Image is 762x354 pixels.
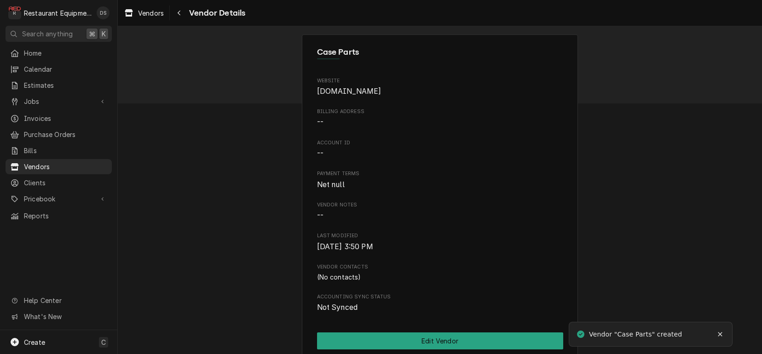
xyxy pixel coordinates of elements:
span: Website [317,77,563,85]
a: Bills [6,143,112,158]
span: Last Modified [317,241,563,252]
span: Create [24,338,45,346]
span: -- [317,211,323,220]
span: -- [317,149,323,158]
span: Invoices [24,114,107,123]
span: Website [317,86,563,97]
a: Home [6,46,112,61]
button: Search anything⌘K [6,26,112,42]
span: Reports [24,211,107,221]
span: Accounting Sync Status [317,302,563,313]
span: Calendar [24,64,107,74]
span: Payment Terms [317,179,563,190]
div: Accounting Sync Status [317,293,563,313]
span: ⌘ [89,29,95,39]
a: Vendors [121,6,167,21]
a: Vendors [6,159,112,174]
span: Bills [24,146,107,155]
div: Billing Address [317,108,563,128]
span: Account ID [317,148,563,159]
span: Vendor Notes [317,210,563,221]
div: DS [97,6,110,19]
div: Vendor Contacts List [317,272,563,282]
span: -- [317,118,323,126]
div: Detailed Information [317,77,563,313]
div: Website [317,77,563,97]
div: Restaurant Equipment Diagnostics's Avatar [8,6,21,19]
span: Vendors [138,8,164,18]
a: Go to Help Center [6,293,112,308]
div: Vendor Contacts [317,263,563,282]
span: Search anything [22,29,73,39]
span: Net null [317,180,345,189]
a: Go to Pricebook [6,191,112,206]
span: What's New [24,312,106,321]
span: Jobs [24,97,93,106]
div: R [8,6,21,19]
div: Client Information [317,46,563,66]
a: Estimates [6,78,112,93]
div: Payment Terms [317,170,563,190]
div: Button Group Row [317,332,563,349]
span: K [102,29,106,39]
span: Billing Address [317,117,563,128]
span: Last Modified [317,232,563,240]
a: [DOMAIN_NAME] [317,87,381,96]
a: Go to What's New [6,309,112,324]
span: Help Center [24,296,106,305]
a: Purchase Orders [6,127,112,142]
div: Derek Stewart's Avatar [97,6,110,19]
span: Clients [24,178,107,188]
span: Accounting Sync Status [317,293,563,301]
span: Account ID [317,139,563,147]
span: [DATE] 3:50 PM [317,242,373,251]
a: Calendar [6,62,112,77]
div: Vendor Notes [317,201,563,221]
span: Name [317,46,563,58]
a: Invoices [6,111,112,126]
span: Vendors [24,162,107,171]
a: Reports [6,208,112,223]
div: Account ID [317,139,563,159]
span: Payment Terms [317,170,563,177]
span: Vendor Notes [317,201,563,209]
a: Go to Jobs [6,94,112,109]
span: Billing Address [317,108,563,115]
div: Restaurant Equipment Diagnostics [24,8,92,18]
div: Vendor "Case Parts" created [589,330,683,339]
div: Last Modified [317,232,563,252]
span: Vendor Details [186,7,245,19]
span: Purchase Orders [24,130,107,139]
span: Estimates [24,80,107,90]
button: Edit Vendor [317,332,563,349]
span: Pricebook [24,194,93,204]
span: C [101,337,106,347]
span: Not Synced [317,303,358,312]
span: Vendor Contacts [317,263,563,271]
span: Home [24,48,107,58]
a: Clients [6,175,112,190]
button: Navigate back [172,6,186,20]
